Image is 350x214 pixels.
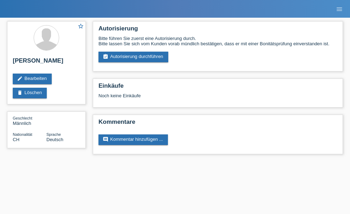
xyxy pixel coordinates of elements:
[13,74,52,84] a: editBearbeiten
[98,118,337,129] h2: Kommentare
[98,52,168,62] a: assignment_turned_inAutorisierung durchführen
[17,90,23,96] i: delete
[13,132,32,137] span: Nationalität
[98,93,337,104] div: Noch keine Einkäufe
[13,137,19,142] span: Schweiz
[78,23,84,30] a: star_border
[13,57,80,68] h2: [PERSON_NAME]
[103,137,108,142] i: comment
[98,25,337,36] h2: Autorisierung
[332,7,346,11] a: menu
[98,82,337,93] h2: Einkäufe
[13,88,47,98] a: deleteLöschen
[103,54,108,59] i: assignment_turned_in
[46,137,63,142] span: Deutsch
[98,36,337,46] div: Bitte führen Sie zuerst eine Autorisierung durch. Bitte lassen Sie sich vom Kunden vorab mündlich...
[78,23,84,29] i: star_border
[98,134,168,145] a: commentKommentar hinzufügen ...
[13,115,46,126] div: Männlich
[46,132,61,137] span: Sprache
[13,116,32,120] span: Geschlecht
[336,6,343,13] i: menu
[17,76,23,81] i: edit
